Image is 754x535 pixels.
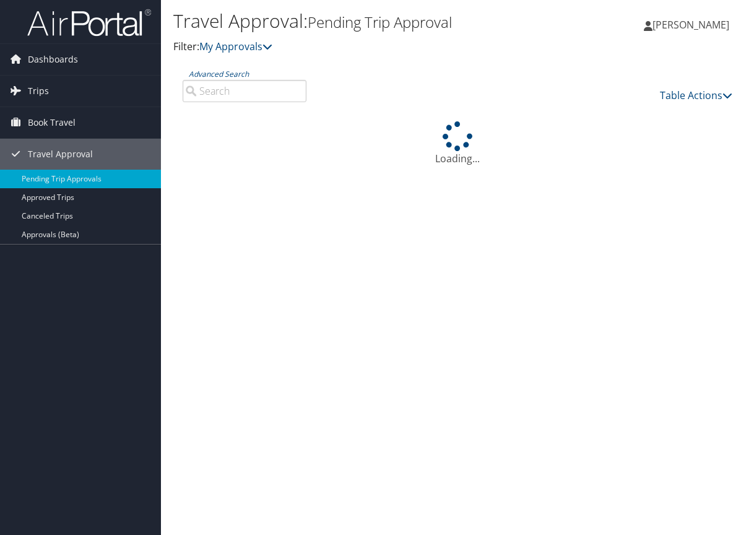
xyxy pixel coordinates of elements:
a: My Approvals [199,40,272,53]
input: Advanced Search [183,80,306,102]
img: airportal-logo.png [27,8,151,37]
span: [PERSON_NAME] [652,18,729,32]
a: Table Actions [660,89,732,102]
span: Trips [28,76,49,107]
a: [PERSON_NAME] [644,6,742,43]
p: Filter: [173,39,552,55]
small: Pending Trip Approval [308,12,452,32]
h1: Travel Approval: [173,8,552,34]
span: Dashboards [28,44,78,75]
span: Book Travel [28,107,76,138]
div: Loading... [173,121,742,166]
span: Travel Approval [28,139,93,170]
a: Advanced Search [189,69,249,79]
